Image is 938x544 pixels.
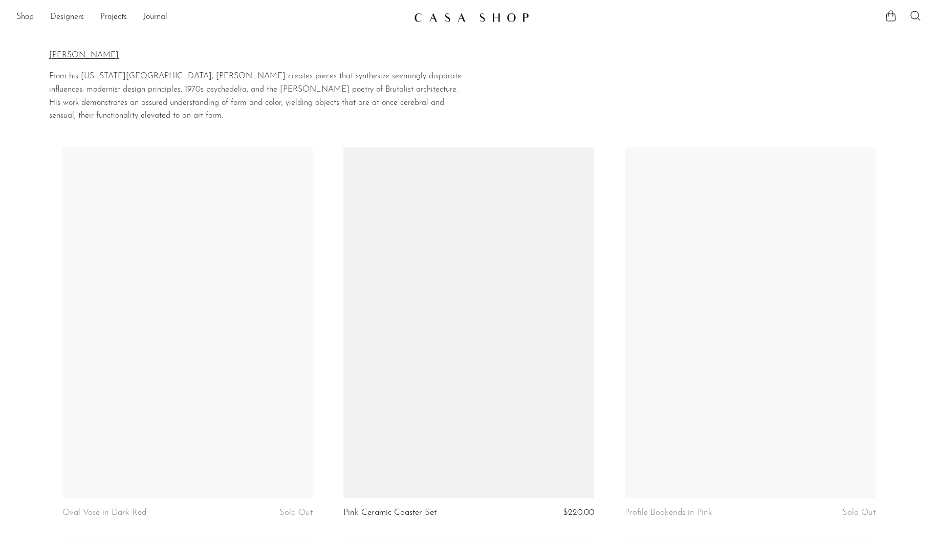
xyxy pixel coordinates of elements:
[143,11,167,24] a: Journal
[49,70,471,122] p: From his [US_STATE][GEOGRAPHIC_DATA], [PERSON_NAME] creates pieces that synthesize seemingly disp...
[100,11,127,24] a: Projects
[625,508,712,517] a: Profile Bookends in Pink
[343,508,437,517] a: Pink Ceramic Coaster Set
[16,11,34,24] a: Shop
[62,508,146,517] a: Oval Vase in Dark Red
[16,9,406,26] ul: NEW HEADER MENU
[50,11,84,24] a: Designers
[49,49,471,62] p: [PERSON_NAME]
[563,508,594,517] span: $220.00
[16,9,406,26] nav: Desktop navigation
[279,508,313,517] span: Sold Out
[842,508,876,517] span: Sold Out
